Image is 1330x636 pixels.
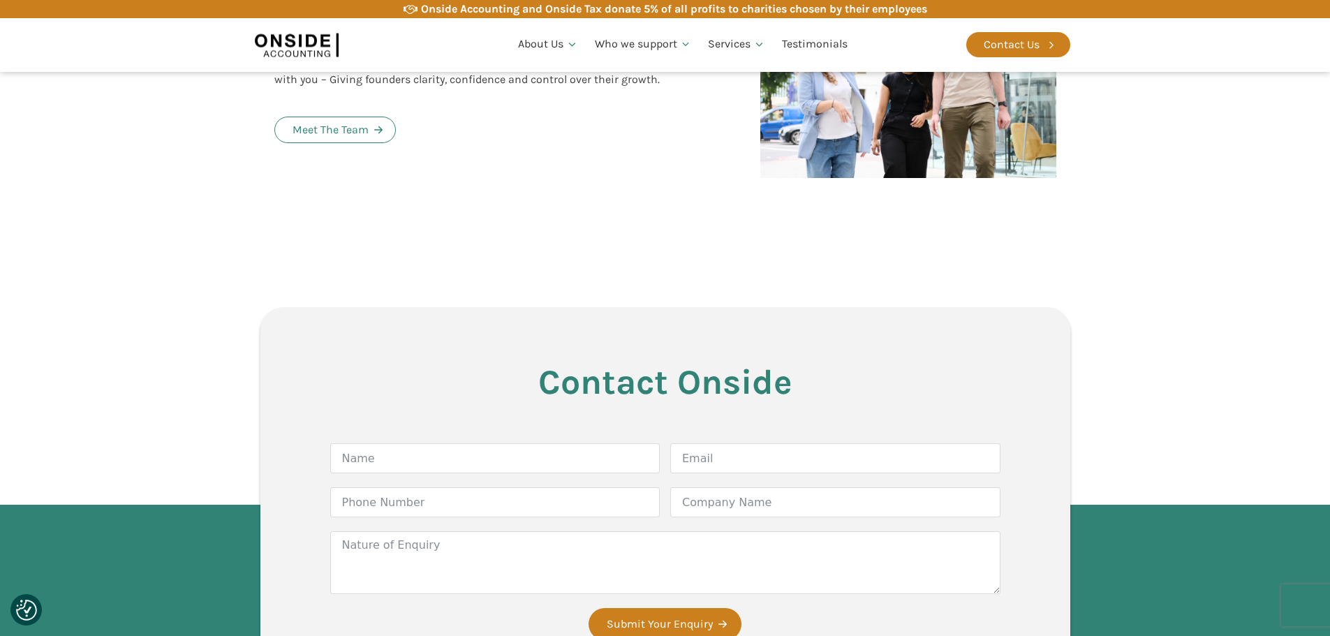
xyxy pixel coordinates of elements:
[16,600,37,621] button: Consent Preferences
[700,21,774,68] a: Services
[670,443,1000,473] input: Email
[984,36,1040,54] div: Contact Us
[330,487,660,517] input: Phone Number
[330,363,1000,401] h3: Contact Onside
[774,21,856,68] a: Testimonials
[330,443,660,473] input: Name
[274,117,396,143] a: Meet The Team
[966,32,1070,57] a: Contact Us
[255,29,339,61] img: Onside Accounting
[670,487,1000,517] input: Company Name
[293,121,369,139] div: Meet The Team
[330,531,1000,594] textarea: Nature of Enquiry
[16,600,37,621] img: Revisit consent button
[510,21,586,68] a: About Us
[586,21,700,68] a: Who we support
